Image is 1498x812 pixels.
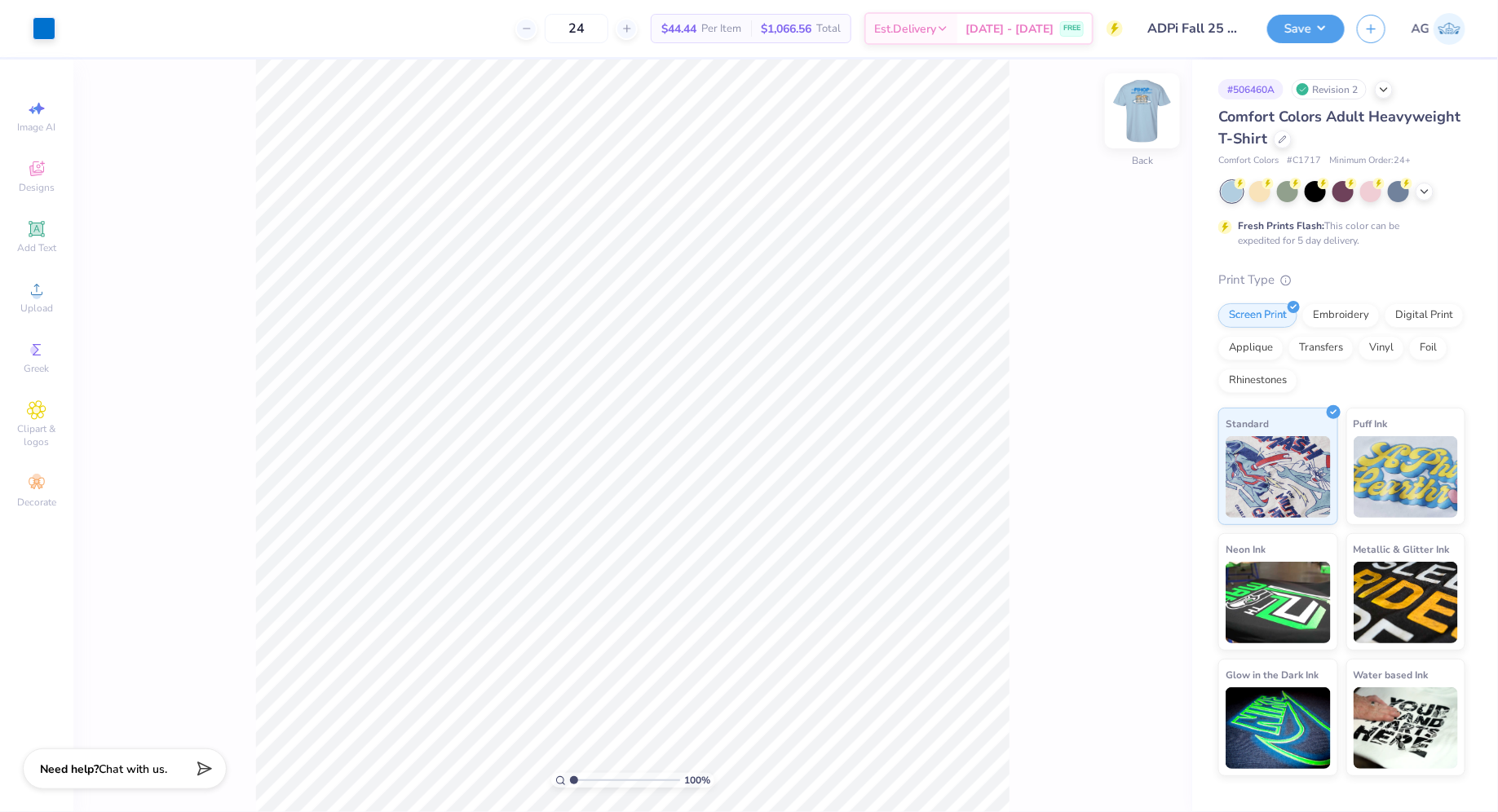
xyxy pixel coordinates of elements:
[18,121,56,134] span: Image AI
[1385,303,1464,328] div: Digital Print
[1267,15,1345,43] button: Save
[1354,562,1459,643] img: Metallic & Glitter Ink
[1218,368,1297,393] div: Rhinestones
[1354,415,1388,432] span: Puff Ink
[1409,336,1447,360] div: Foil
[1135,12,1255,45] input: Untitled Design
[1354,666,1429,683] span: Water based Ink
[1226,415,1269,432] span: Standard
[1226,541,1266,558] span: Neon Ink
[1302,303,1380,328] div: Embroidery
[701,20,741,38] span: Per Item
[1110,78,1175,143] img: Back
[1226,562,1331,643] img: Neon Ink
[1218,154,1279,168] span: Comfort Colors
[17,241,56,254] span: Add Text
[1226,666,1319,683] span: Glow in the Dark Ink
[20,302,53,315] span: Upload
[1412,20,1430,38] span: AG
[19,181,55,194] span: Designs
[1292,79,1367,99] div: Revision 2
[1359,336,1404,360] div: Vinyl
[1329,154,1411,168] span: Minimum Order: 24 +
[8,422,65,448] span: Clipart & logos
[1218,271,1465,289] div: Print Type
[24,362,50,375] span: Greek
[966,20,1054,38] span: [DATE] - [DATE]
[1226,687,1331,769] img: Glow in the Dark Ink
[1434,13,1465,45] img: Aerin Glenn
[1218,303,1297,328] div: Screen Print
[1238,219,1324,232] strong: Fresh Prints Flash:
[661,20,696,38] span: $44.44
[1218,79,1284,99] div: # 506460A
[874,20,936,38] span: Est. Delivery
[17,496,56,509] span: Decorate
[99,761,167,777] span: Chat with us.
[1354,541,1450,558] span: Metallic & Glitter Ink
[1218,107,1460,148] span: Comfort Colors Adult Heavyweight T-Shirt
[1354,436,1459,518] img: Puff Ink
[1063,23,1080,34] span: FREE
[1287,154,1321,168] span: # C1717
[1288,336,1354,360] div: Transfers
[545,14,608,43] input: – –
[1412,13,1465,45] a: AG
[684,773,710,788] span: 100 %
[40,761,99,777] strong: Need help?
[1226,436,1331,518] img: Standard
[1218,336,1284,360] div: Applique
[1132,154,1153,169] div: Back
[816,20,841,38] span: Total
[761,20,811,38] span: $1,066.56
[1354,687,1459,769] img: Water based Ink
[1238,218,1438,248] div: This color can be expedited for 5 day delivery.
